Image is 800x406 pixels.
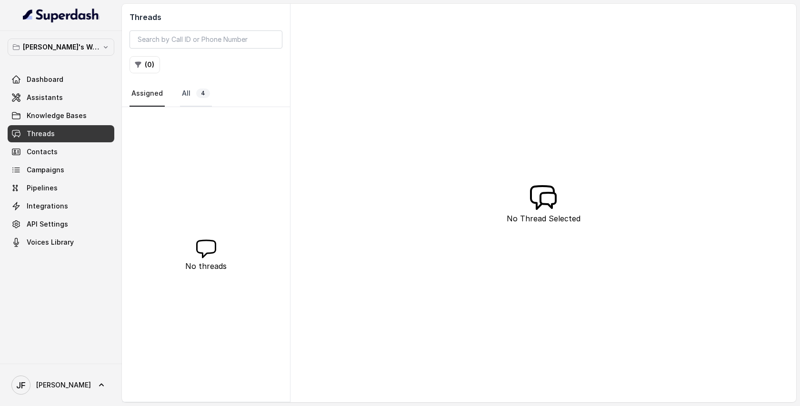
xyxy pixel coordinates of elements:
[8,198,114,215] a: Integrations
[8,107,114,124] a: Knowledge Bases
[23,41,99,53] p: [PERSON_NAME]'s Workspace
[180,81,212,107] a: All4
[16,380,26,390] text: JF
[27,147,58,157] span: Contacts
[130,30,282,49] input: Search by Call ID or Phone Number
[8,143,114,160] a: Contacts
[27,75,63,84] span: Dashboard
[27,219,68,229] span: API Settings
[196,89,210,98] span: 4
[27,93,63,102] span: Assistants
[8,372,114,398] a: [PERSON_NAME]
[27,183,58,193] span: Pipelines
[8,39,114,56] button: [PERSON_NAME]'s Workspace
[130,56,160,73] button: (0)
[8,179,114,197] a: Pipelines
[8,161,114,178] a: Campaigns
[36,380,91,390] span: [PERSON_NAME]
[27,165,64,175] span: Campaigns
[8,234,114,251] a: Voices Library
[185,260,227,272] p: No threads
[23,8,100,23] img: light.svg
[8,89,114,106] a: Assistants
[130,81,165,107] a: Assigned
[27,238,74,247] span: Voices Library
[27,111,87,120] span: Knowledge Bases
[8,125,114,142] a: Threads
[8,216,114,233] a: API Settings
[507,213,580,224] p: No Thread Selected
[130,11,282,23] h2: Threads
[27,129,55,139] span: Threads
[130,81,282,107] nav: Tabs
[27,201,68,211] span: Integrations
[8,71,114,88] a: Dashboard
